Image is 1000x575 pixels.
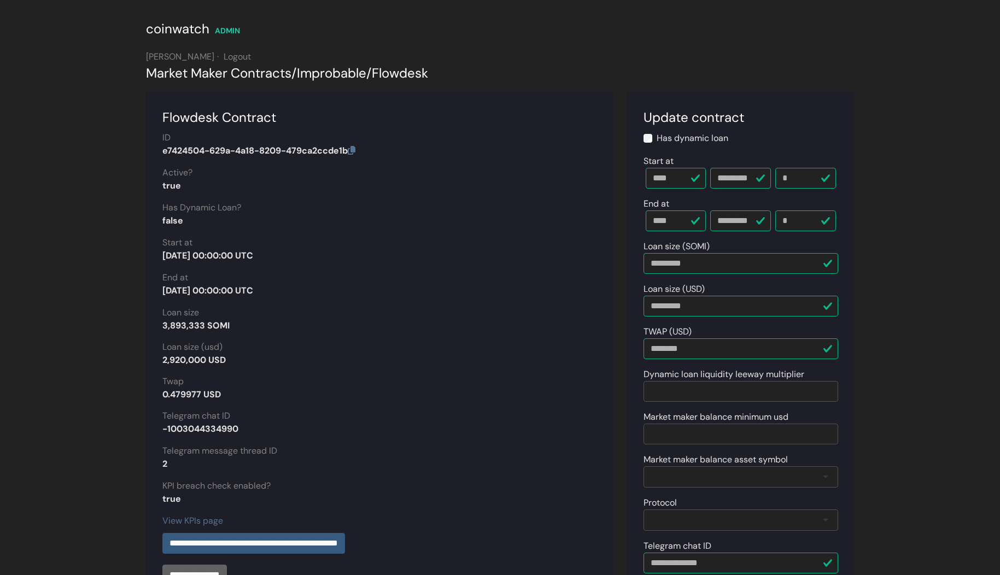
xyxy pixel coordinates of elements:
label: Loan size (SOMI) [644,240,710,253]
label: Dynamic loan liquidity leeway multiplier [644,368,804,381]
label: TWAP (USD) [644,325,692,338]
strong: 3,893,333 SOMI [162,320,230,331]
strong: 2 [162,458,167,470]
span: / [366,64,372,81]
div: [PERSON_NAME] [146,50,855,63]
label: Twap [162,375,184,388]
label: Telegram message thread ID [162,444,277,457]
label: Start at [644,155,674,168]
strong: true [162,493,181,504]
strong: true [162,180,181,191]
span: · [217,51,219,62]
strong: -1003044334990 [162,423,238,435]
span: / [291,64,297,81]
strong: [DATE] 00:00:00 UTC [162,250,253,261]
strong: [DATE] 00:00:00 UTC [162,285,253,296]
a: coinwatch ADMIN [146,25,240,36]
label: Market maker balance asset symbol [644,453,788,466]
label: KPI breach check enabled? [162,479,271,492]
label: Active? [162,166,192,179]
a: Logout [224,51,251,62]
label: Has dynamic loan [657,132,728,145]
label: Protocol [644,496,677,509]
strong: 0.479977 USD [162,389,221,400]
label: ID [162,131,171,144]
label: End at [644,197,669,210]
label: Loan size (usd) [162,341,223,354]
div: coinwatch [146,19,209,39]
div: Market Maker Contracts Improbable Flowdesk [146,63,855,83]
label: Loan size [162,306,199,319]
strong: false [162,215,183,226]
label: Market maker balance minimum usd [644,410,788,424]
a: View KPIs page [162,515,223,526]
div: Update contract [644,108,838,127]
label: Start at [162,236,192,249]
div: Flowdesk Contract [162,108,598,127]
label: Loan size (USD) [644,283,705,296]
strong: e7424504-629a-4a18-8209-479ca2ccde1b [162,145,355,156]
label: Telegram chat ID [162,409,230,423]
label: End at [162,271,188,284]
strong: 2,920,000 USD [162,354,226,366]
div: ADMIN [215,25,240,37]
label: Telegram chat ID [644,539,711,553]
label: Has Dynamic Loan? [162,201,241,214]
